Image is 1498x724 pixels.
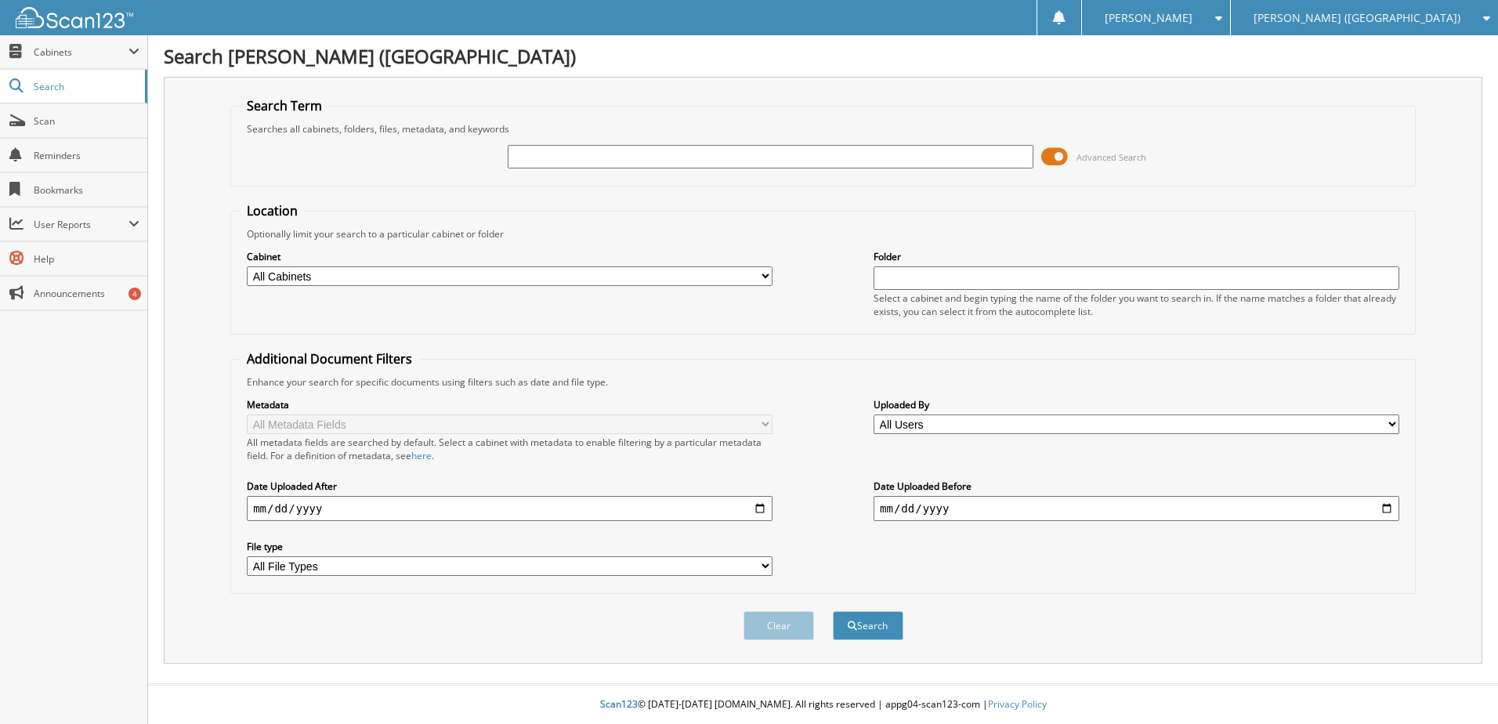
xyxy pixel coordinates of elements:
[247,480,773,493] label: Date Uploaded After
[34,149,139,162] span: Reminders
[247,496,773,521] input: start
[164,43,1482,69] h1: Search [PERSON_NAME] ([GEOGRAPHIC_DATA])
[239,227,1407,241] div: Optionally limit your search to a particular cabinet or folder
[34,287,139,300] span: Announcements
[128,288,141,300] div: 4
[239,122,1407,136] div: Searches all cabinets, folders, files, metadata, and keywords
[239,97,330,114] legend: Search Term
[247,436,773,462] div: All metadata fields are searched by default. Select a cabinet with metadata to enable filtering b...
[34,218,128,231] span: User Reports
[874,291,1399,318] div: Select a cabinet and begin typing the name of the folder you want to search in. If the name match...
[239,375,1407,389] div: Enhance your search for specific documents using filters such as date and file type.
[411,449,432,462] a: here
[874,250,1399,263] label: Folder
[744,611,814,640] button: Clear
[874,496,1399,521] input: end
[16,7,133,28] img: scan123-logo-white.svg
[247,250,773,263] label: Cabinet
[34,80,137,93] span: Search
[874,480,1399,493] label: Date Uploaded Before
[34,114,139,128] span: Scan
[34,252,139,266] span: Help
[239,202,306,219] legend: Location
[34,183,139,197] span: Bookmarks
[1254,13,1460,23] span: [PERSON_NAME] ([GEOGRAPHIC_DATA])
[239,350,420,367] legend: Additional Document Filters
[34,45,128,59] span: Cabinets
[247,398,773,411] label: Metadata
[874,398,1399,411] label: Uploaded By
[148,686,1498,724] div: © [DATE]-[DATE] [DOMAIN_NAME]. All rights reserved | appg04-scan123-com |
[833,611,903,640] button: Search
[247,540,773,553] label: File type
[600,697,638,711] span: Scan123
[1076,151,1146,163] span: Advanced Search
[988,697,1047,711] a: Privacy Policy
[1420,649,1498,724] iframe: Chat Widget
[1105,13,1192,23] span: [PERSON_NAME]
